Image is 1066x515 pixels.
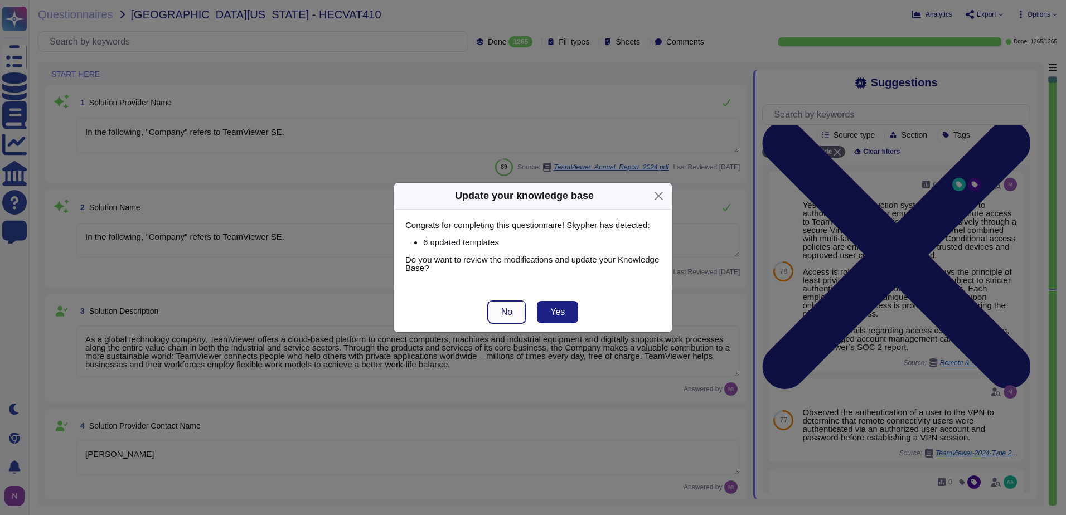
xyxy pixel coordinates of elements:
[405,255,661,272] p: Do you want to review the modifications and update your Knowledge Base?
[550,308,565,317] span: Yes
[537,301,578,323] button: Yes
[423,238,661,246] p: 6 updated templates
[405,221,661,229] p: Congrats for completing this questionnaire! Skypher has detected:
[488,301,526,323] button: No
[501,308,512,317] span: No
[455,188,594,203] div: Update your knowledge base
[650,187,667,205] button: Close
